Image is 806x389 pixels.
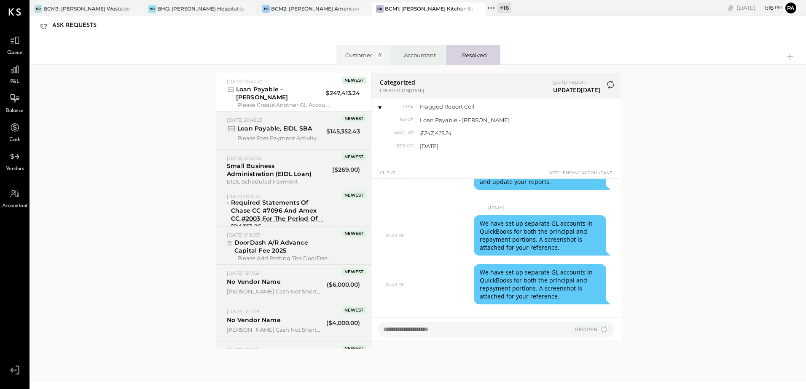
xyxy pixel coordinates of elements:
[227,270,260,276] span: [DATE] 12:17:59
[237,254,331,261] span: Please add posting the DoorDash capital fee to the period close check list. The last time I see i...
[332,166,360,174] span: ($269.00)
[737,4,782,12] div: [DATE]
[420,142,534,150] span: [DATE]
[326,128,360,136] span: $145,352.43
[227,79,262,84] span: [DATE] 20:45:43
[52,19,105,32] div: Ask Requests
[227,326,320,333] span: [PERSON_NAME] Cash not short $4k,, temp adj while reconciling
[474,264,606,304] blockquote: We have set up separate GL accounts in QuickBooks for both the principal and repayment portions. ...
[7,49,23,57] span: Queue
[237,134,331,142] span: please post payment activity.
[386,233,405,238] time: 03:20 PM
[227,316,281,324] div: No Vendor Name
[385,5,473,12] div: BCM1: [PERSON_NAME] Kitchen Bar Market
[0,61,29,86] a: P&L
[380,104,414,109] span: Type
[784,1,798,15] button: Pa
[157,5,245,12] div: BHG: [PERSON_NAME] Hospitality Group, LLC
[227,178,320,184] span: EIDL scheduled payment
[380,78,424,86] span: Categorized
[327,281,360,289] span: ($6,000.00)
[227,239,320,255] div: DoorDash A/R Advance Capital Fee 2025
[227,162,320,178] div: Small Business Administration (EIDL Loan)
[344,346,363,351] span: NEWEST
[575,326,598,333] span: REOPEN
[0,32,29,57] a: Queue
[474,215,606,256] blockquote: We have set up separate GL accounts in QuickBooks for both the principal and repayment portions. ...
[550,170,612,181] span: KitchenSync Accountant
[227,288,320,295] span: [PERSON_NAME] Cash not short $6k,, temp adj while reconciling
[344,307,363,313] span: NEWEST
[10,78,20,86] span: P&L
[227,278,281,286] div: No Vendor Name
[6,165,24,173] span: Vendors
[9,136,20,144] span: Cash
[262,5,270,13] div: BS
[344,269,363,274] span: NEWEST
[380,130,414,136] span: Amount
[344,116,363,121] span: NEWEST
[380,194,612,211] div: [DATE]
[344,154,363,160] span: NEWEST
[420,116,534,124] span: Loan Payable - [PERSON_NAME]
[326,89,360,97] span: $247,413.24
[227,125,312,133] div: Loan Payable, EIDL SBA
[420,103,534,110] span: Flagged Report Cell
[380,170,395,181] span: Client
[326,319,360,327] span: ($4,000.00)
[0,186,29,210] a: Accountant
[227,155,261,160] span: [DATE] 20:51:06
[227,309,260,314] span: [DATE] 12:17:29
[2,202,28,210] span: Accountant
[0,91,29,115] a: Balance
[271,5,359,12] div: BCM2: [PERSON_NAME] American Cooking
[567,324,612,336] button: REOPEN
[227,347,260,353] span: [DATE] 12:16:54
[148,5,156,13] div: BB
[344,192,363,198] span: NEWEST
[43,5,132,12] div: BCM3: [PERSON_NAME] Westside Grill
[227,232,260,237] span: [DATE] 01:10:57
[0,149,29,173] a: Vendors
[35,5,42,13] div: BR
[344,231,363,236] span: NEWEST
[380,117,414,123] span: Name
[400,51,440,59] div: Accountant
[227,194,261,197] span: [DATE] 07:31:53
[6,107,24,115] span: Balance
[344,77,363,83] span: NEWEST
[227,117,262,123] span: [DATE] 20:48:23
[380,87,424,93] span: CREATED ON [DATE]
[553,78,600,85] a: Go to report
[227,85,320,101] div: Loan Payable - [PERSON_NAME]
[0,120,29,144] a: Cash
[237,218,331,222] span: Can you please provide us with the statements of Chase CC :hash:7096 and Amex CC :hash:2003 for t...
[376,5,384,13] div: BR
[446,45,500,65] li: Resolved
[237,101,331,107] span: Please create another GL account for the current portion of the principal balance. OK to continue...
[553,86,600,94] span: UPDATED [DATE]
[386,282,405,287] time: 03:20 PM
[227,199,320,231] div: Required Statements of Chase CC #7096 and Amex CC #2003 for the period of [DATE]-25
[345,51,385,59] div: Customer
[380,143,414,149] span: Period
[376,51,384,59] span: 26
[420,130,451,136] span: $247,413.24
[497,3,511,13] div: + 16
[726,3,735,12] div: copy link
[386,175,405,180] time: 02:15 AM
